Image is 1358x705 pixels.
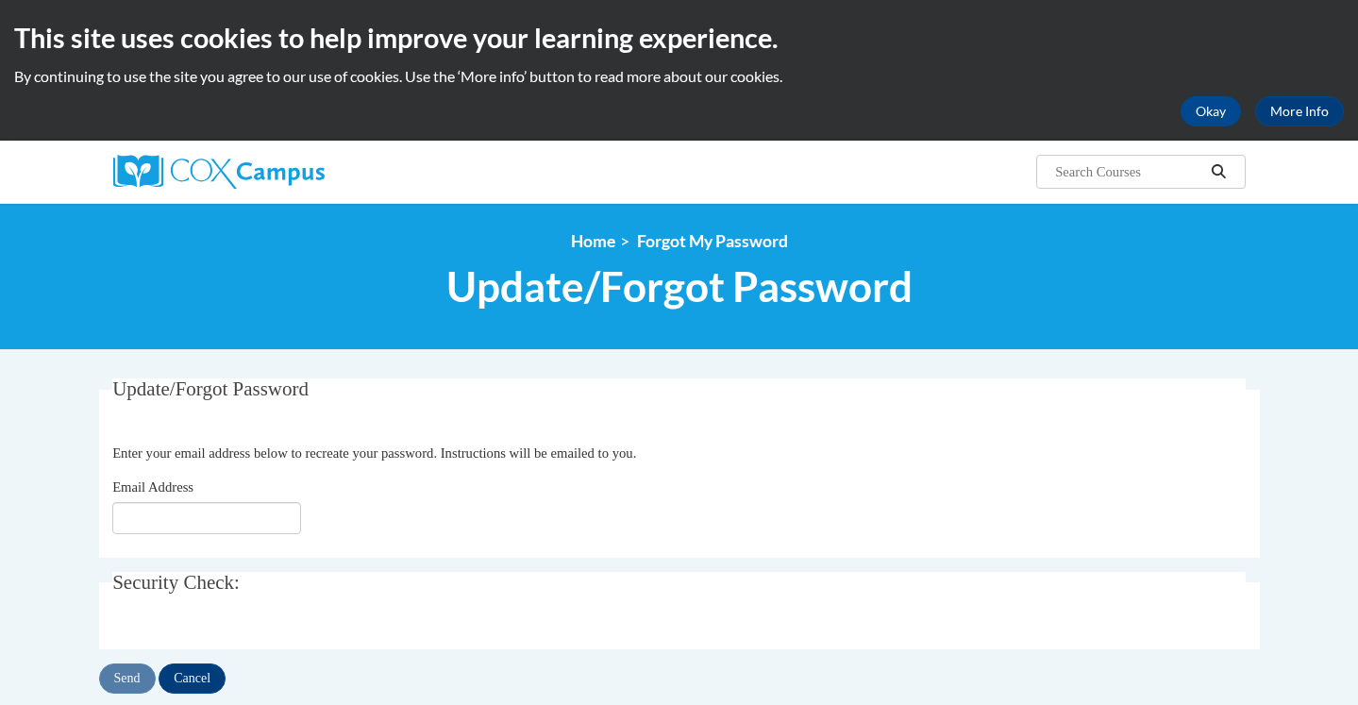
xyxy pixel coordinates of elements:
span: Forgot My Password [637,231,788,251]
h2: This site uses cookies to help improve your learning experience. [14,19,1344,57]
span: Security Check: [112,571,240,594]
span: Update/Forgot Password [446,261,913,311]
input: Search Courses [1053,160,1204,183]
span: Update/Forgot Password [112,378,309,400]
button: Search [1204,160,1232,183]
img: Cox Campus [113,155,325,189]
p: By continuing to use the site you agree to our use of cookies. Use the ‘More info’ button to read... [14,66,1344,87]
button: Okay [1181,96,1241,126]
input: Email [112,502,301,534]
a: Cox Campus [113,155,472,189]
a: Home [571,231,615,251]
span: Enter your email address below to recreate your password. Instructions will be emailed to you. [112,445,636,461]
input: Cancel [159,663,226,694]
span: Email Address [112,479,193,495]
a: More Info [1255,96,1344,126]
